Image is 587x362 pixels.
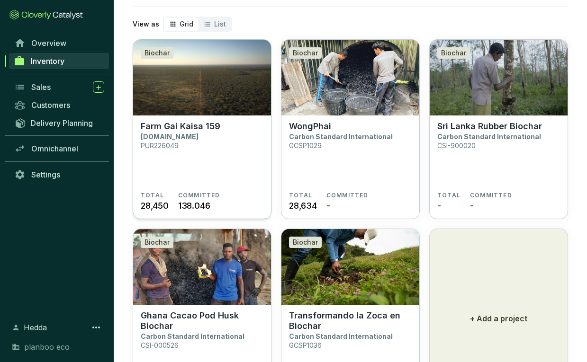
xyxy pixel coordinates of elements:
[141,141,179,150] p: PUR226049
[31,38,66,48] span: Overview
[180,20,193,28] span: Grid
[178,199,210,212] span: 138.046
[141,132,199,141] p: [DOMAIN_NAME]
[133,40,271,115] img: Farm Gai Kaisa 159
[429,39,568,219] a: Sri Lanka Rubber Biochar BiocharSri Lanka Rubber BiocharCarbon Standard InternationalCSI-900020TO...
[31,118,93,128] span: Delivery Planning
[289,132,393,141] p: Carbon Standard International
[289,310,412,331] p: Transformando la Zoca en Biochar
[289,237,322,248] div: Biochar
[289,332,393,340] p: Carbon Standard International
[470,192,512,199] span: COMMITTED
[141,310,263,331] p: Ghana Cacao Pod Husk Biochar
[24,341,70,353] span: planboo eco
[141,199,169,212] span: 28,450
[281,229,419,305] img: Transformando la Zoca en Biochar
[9,167,109,183] a: Settings
[437,192,461,199] span: TOTAL
[9,79,109,95] a: Sales
[141,47,173,59] div: Biochar
[326,199,330,212] span: -
[141,332,244,340] p: Carbon Standard International
[289,121,331,132] p: WongPhai
[289,47,322,59] div: Biochar
[133,229,271,305] img: Ghana Cacao Pod Husk Biochar
[437,141,476,150] p: CSI-900020
[133,19,159,29] p: View as
[326,192,369,199] span: COMMITTED
[9,53,109,69] a: Inventory
[289,199,317,212] span: 28,634
[141,237,173,248] div: Biochar
[9,141,109,157] a: Omnichannel
[9,115,109,131] a: Delivery Planning
[9,97,109,113] a: Customers
[430,40,568,115] img: Sri Lanka Rubber Biochar
[31,170,60,179] span: Settings
[163,17,232,32] div: segmented control
[133,39,271,219] a: Farm Gai Kaisa 159BiocharFarm Gai Kaisa 159[DOMAIN_NAME]PUR226049TOTAL28,450COMMITTED138.046
[9,35,109,51] a: Overview
[289,192,312,199] span: TOTAL
[437,132,541,141] p: Carbon Standard International
[437,121,542,132] p: Sri Lanka Rubber Biochar
[281,40,419,115] img: WongPhai
[24,322,47,333] span: Hedda
[289,141,322,150] p: GCSP1029
[141,341,179,349] p: CSI-000526
[214,20,226,28] span: List
[281,39,420,219] a: WongPhaiBiocharWongPhaiCarbon Standard InternationalGCSP1029TOTAL28,634COMMITTED-
[31,82,51,92] span: Sales
[289,341,322,349] p: GCSP1036
[437,199,441,212] span: -
[31,144,78,153] span: Omnichannel
[470,199,474,212] span: -
[470,313,527,324] p: + Add a project
[31,100,70,110] span: Customers
[141,192,164,199] span: TOTAL
[178,192,220,199] span: COMMITTED
[31,56,64,66] span: Inventory
[437,47,470,59] div: Biochar
[141,121,220,132] p: Farm Gai Kaisa 159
